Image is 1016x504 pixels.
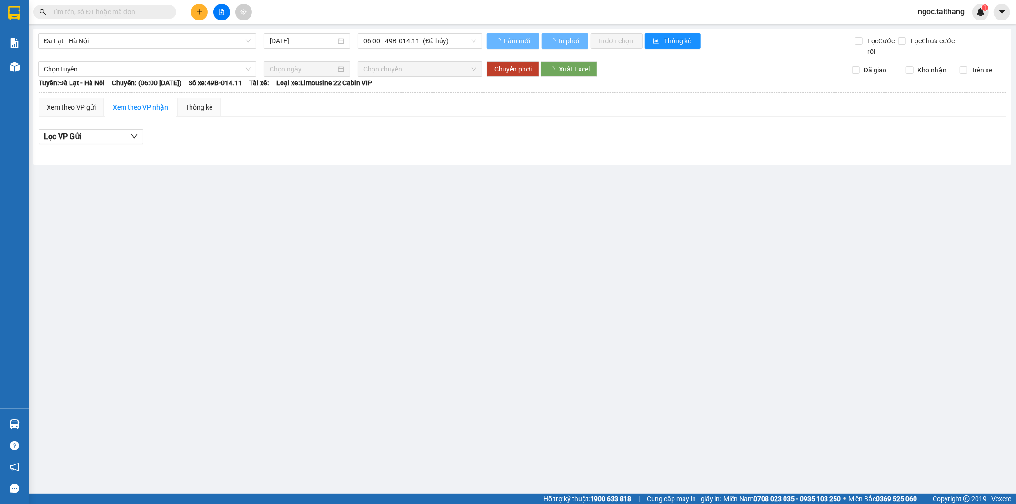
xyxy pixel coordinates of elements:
[131,132,138,140] span: down
[541,61,597,77] button: Xuất Excel
[963,495,970,502] span: copyright
[487,33,539,49] button: Làm mới
[843,497,846,501] span: ⚪️
[982,4,988,11] sup: 1
[542,33,588,49] button: In phơi
[113,102,168,112] div: Xem theo VP nhận
[876,495,917,503] strong: 0369 525 060
[249,78,269,88] span: Tài xế:
[924,494,925,504] span: |
[967,65,996,75] span: Trên xe
[44,62,251,76] span: Chọn tuyến
[645,33,701,49] button: bar-chartThống kê
[185,102,212,112] div: Thống kê
[848,494,917,504] span: Miền Bắc
[363,62,476,76] span: Chọn chuyến
[590,495,631,503] strong: 1900 633 818
[910,6,972,18] span: ngoc.taithang
[213,4,230,20] button: file-add
[112,78,181,88] span: Chuyến: (06:00 [DATE])
[487,61,539,77] button: Chuyển phơi
[638,494,640,504] span: |
[994,4,1010,20] button: caret-down
[494,38,503,44] span: loading
[44,34,251,48] span: Đà Lạt - Hà Nội
[189,78,242,88] span: Số xe: 49B-014.11
[664,36,693,46] span: Thống kê
[754,495,841,503] strong: 0708 023 035 - 0935 103 250
[860,65,890,75] span: Đã giao
[10,441,19,450] span: question-circle
[724,494,841,504] span: Miền Nam
[504,36,532,46] span: Làm mới
[191,4,208,20] button: plus
[39,79,105,87] b: Tuyến: Đà Lạt - Hà Nội
[907,36,956,46] span: Lọc Chưa cước
[270,64,336,74] input: Chọn ngày
[10,484,19,493] span: message
[998,8,1006,16] span: caret-down
[647,494,721,504] span: Cung cấp máy in - giấy in:
[10,463,19,472] span: notification
[270,36,336,46] input: 13/09/2025
[914,65,950,75] span: Kho nhận
[44,131,81,142] span: Lọc VP Gửi
[196,9,203,15] span: plus
[40,9,46,15] span: search
[276,78,372,88] span: Loại xe: Limousine 22 Cabin VIP
[864,36,898,57] span: Lọc Cước rồi
[591,33,643,49] button: In đơn chọn
[240,9,247,15] span: aim
[39,129,143,144] button: Lọc VP Gửi
[10,38,20,48] img: solution-icon
[52,7,165,17] input: Tìm tên, số ĐT hoặc mã đơn
[653,38,661,45] span: bar-chart
[10,62,20,72] img: warehouse-icon
[8,6,20,20] img: logo-vxr
[559,36,581,46] span: In phơi
[235,4,252,20] button: aim
[47,102,96,112] div: Xem theo VP gửi
[363,34,476,48] span: 06:00 - 49B-014.11 - (Đã hủy)
[983,4,986,11] span: 1
[10,419,20,429] img: warehouse-icon
[543,494,631,504] span: Hỗ trợ kỹ thuật:
[976,8,985,16] img: icon-new-feature
[549,38,557,44] span: loading
[218,9,225,15] span: file-add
